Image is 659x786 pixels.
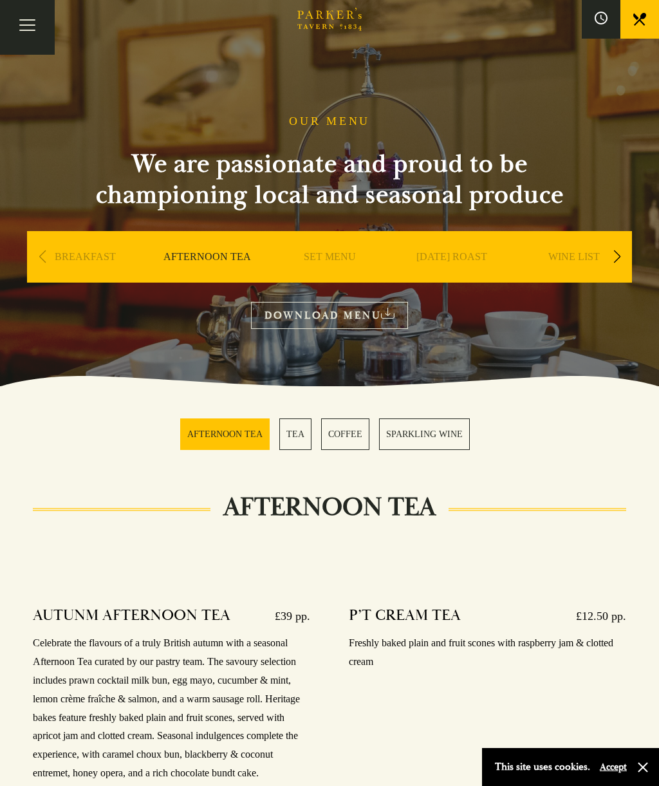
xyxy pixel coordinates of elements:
a: [DATE] ROAST [416,250,487,302]
h2: We are passionate and proud to be championing local and seasonal produce [72,149,587,211]
div: 2 / 9 [149,231,265,321]
h4: P’T CREAM TEA [349,606,461,626]
div: 4 / 9 [394,231,510,321]
div: Previous slide [33,243,51,271]
a: 1 / 4 [180,418,270,450]
p: Freshly baked plain and fruit scones with raspberry jam & clotted cream [349,634,626,671]
a: 2 / 4 [279,418,311,450]
p: £12.50 pp. [563,606,626,626]
a: AFTERNOON TEA [163,250,251,302]
h4: AUTUNM AFTERNOON TEA [33,606,230,626]
button: Close and accept [636,761,649,774]
button: Accept [600,761,627,773]
a: 4 / 4 [379,418,470,450]
h2: AFTERNOON TEA [210,492,449,523]
p: £39 pp. [262,606,310,626]
p: This site uses cookies. [495,758,590,776]
a: BREAKFAST [55,250,116,302]
p: Celebrate the flavours of a truly British autumn with a seasonal Afternoon Tea curated by our pas... [33,634,310,782]
div: 5 / 9 [516,231,632,321]
div: 1 / 9 [27,231,143,321]
a: WINE LIST [548,250,600,302]
a: SET MENU [304,250,356,302]
a: 3 / 4 [321,418,369,450]
a: DOWNLOAD MENU [251,302,408,328]
h1: OUR MENU [289,115,370,129]
div: Next slide [608,243,626,271]
div: 3 / 9 [272,231,387,321]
